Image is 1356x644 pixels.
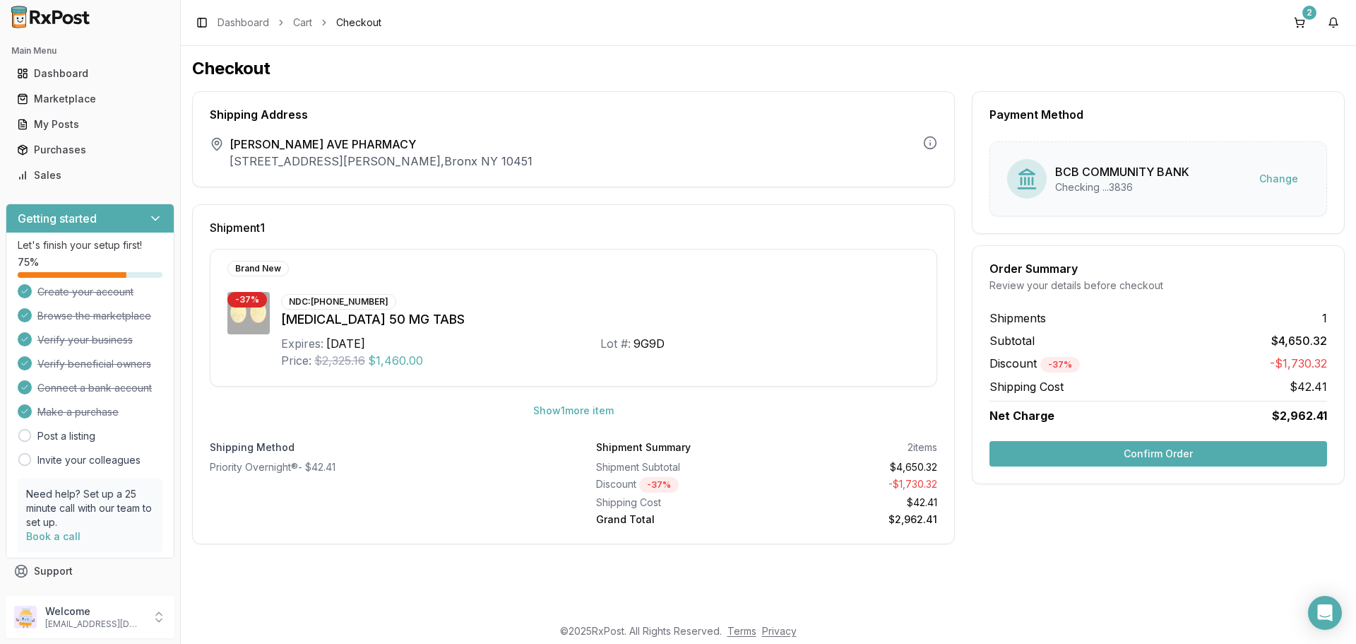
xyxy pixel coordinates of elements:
button: Change [1248,166,1309,192]
div: Brand New [227,261,289,276]
h2: Main Menu [11,45,169,57]
span: $2,962.41 [1272,407,1327,424]
span: Connect a bank account [37,381,152,395]
button: Feedback [6,584,174,609]
div: $42.41 [773,496,938,510]
a: Cart [293,16,312,30]
div: Review your details before checkout [989,279,1327,293]
span: Subtotal [989,332,1035,349]
p: Let's finish your setup first! [18,238,162,252]
span: Browse the marketplace [37,309,151,323]
div: $2,962.41 [773,513,938,527]
div: - $1,730.32 [773,477,938,493]
div: - 37 % [1040,357,1080,373]
span: Make a purchase [37,405,119,419]
button: Show1more item [522,398,625,423]
div: [DATE] [326,335,365,352]
div: 9G9D [634,335,665,352]
a: Sales [11,163,169,188]
p: Need help? Set up a 25 minute call with our team to set up. [26,487,154,529]
img: RxPost Logo [6,6,96,28]
span: Shipments [989,310,1046,327]
span: 1 [1322,310,1327,327]
button: 2 [1288,11,1311,34]
div: Shipping Cost [596,496,761,510]
div: [MEDICAL_DATA] 50 MG TABS [281,310,920,329]
div: - 37 % [227,292,267,308]
div: Discount [596,477,761,493]
div: Order Summary [989,263,1327,274]
span: Create your account [37,285,133,299]
div: 2 items [908,440,937,455]
span: [PERSON_NAME] AVE PHARMACY [230,136,533,153]
a: Marketplace [11,86,169,112]
div: 2 [1302,6,1316,20]
span: -$1,730.32 [1270,355,1327,373]
a: Book a call [26,530,81,542]
div: NDC: [PHONE_NUMBER] [281,294,396,310]
span: Verify your business [37,333,133,347]
button: Dashboard [6,62,174,85]
div: My Posts [17,117,163,131]
nav: breadcrumb [218,16,381,30]
h3: Getting started [18,210,97,227]
p: Welcome [45,604,143,619]
span: Feedback [34,590,82,604]
div: Lot #: [600,335,631,352]
p: [STREET_ADDRESS][PERSON_NAME] , Bronx NY 10451 [230,153,533,170]
span: 75 % [18,255,39,269]
div: Purchases [17,143,163,157]
h1: Checkout [192,57,1345,80]
div: Checking ...3836 [1055,180,1189,194]
span: Verify beneficial owners [37,357,151,371]
span: $4,650.32 [1271,332,1327,349]
button: Marketplace [6,88,174,110]
div: Sales [17,168,163,182]
div: Grand Total [596,513,761,527]
button: My Posts [6,113,174,136]
img: User avatar [14,606,37,628]
a: Dashboard [11,61,169,86]
a: Terms [727,625,756,637]
span: Discount [989,356,1080,370]
div: $4,650.32 [773,460,938,474]
a: Purchases [11,137,169,163]
a: My Posts [11,112,169,137]
img: Tivicay 50 MG TABS [227,292,270,334]
a: Invite your colleagues [37,453,141,467]
div: Priority Overnight® - $42.41 [210,460,551,474]
button: Purchases [6,139,174,161]
span: Checkout [336,16,381,30]
div: Shipment Summary [596,440,691,455]
button: Confirm Order [989,441,1327,467]
button: Sales [6,164,174,187]
div: Payment Method [989,109,1327,120]
div: Marketplace [17,92,163,106]
span: $1,460.00 [368,352,423,369]
span: $2,325.16 [314,352,365,369]
div: Shipment Subtotal [596,460,761,474]
div: Open Intercom Messenger [1308,596,1342,630]
span: Shipping Cost [989,378,1064,395]
div: - 37 % [639,477,679,493]
div: Expires: [281,335,323,352]
span: Shipment 1 [210,222,265,233]
button: Support [6,558,174,584]
a: Privacy [762,625,797,637]
span: $42.41 [1290,378,1327,395]
div: Dashboard [17,66,163,81]
p: [EMAIL_ADDRESS][DOMAIN_NAME] [45,619,143,630]
span: Net Charge [989,409,1054,423]
label: Shipping Method [210,440,551,455]
div: Price: [281,352,311,369]
a: Post a listing [37,429,95,443]
a: Dashboard [218,16,269,30]
div: BCB COMMUNITY BANK [1055,163,1189,180]
div: Shipping Address [210,109,937,120]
